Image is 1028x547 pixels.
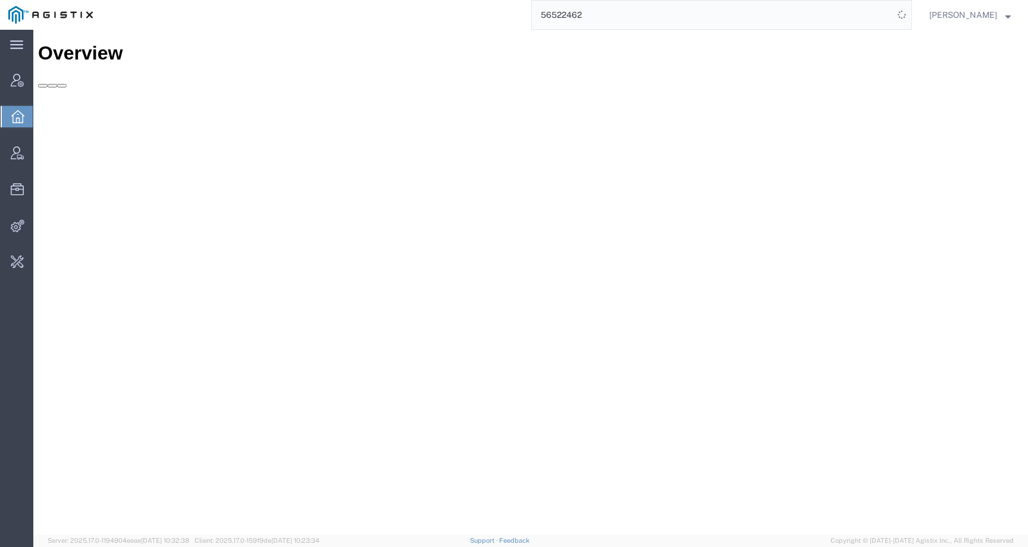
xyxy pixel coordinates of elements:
[470,537,500,544] a: Support
[499,537,529,544] a: Feedback
[141,537,189,544] span: [DATE] 10:32:38
[33,30,1028,535] iframe: FS Legacy Container
[929,8,997,21] span: Kate Petrenko
[195,537,319,544] span: Client: 2025.17.0-159f9de
[830,536,1014,546] span: Copyright © [DATE]-[DATE] Agistix Inc., All Rights Reserved
[271,537,319,544] span: [DATE] 10:23:34
[8,6,93,24] img: logo
[532,1,894,29] input: Search for shipment number, reference number
[48,537,189,544] span: Server: 2025.17.0-1194904eeae
[929,8,1011,22] button: [PERSON_NAME]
